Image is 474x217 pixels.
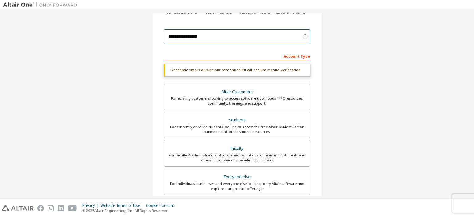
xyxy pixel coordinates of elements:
[164,64,310,76] div: Academic emails outside our recognised list will require manual verification.
[48,205,54,211] img: instagram.svg
[168,116,306,124] div: Students
[168,144,306,153] div: Faculty
[168,173,306,181] div: Everyone else
[168,96,306,106] div: For existing customers looking to access software downloads, HPC resources, community, trainings ...
[164,51,310,61] div: Account Type
[2,205,34,211] img: altair_logo.svg
[146,203,178,208] div: Cookie Consent
[3,2,80,8] img: Altair One
[168,88,306,96] div: Altair Customers
[168,153,306,163] div: For faculty & administrators of academic institutions administering students and accessing softwa...
[168,124,306,134] div: For currently enrolled students looking to access the free Altair Student Edition bundle and all ...
[168,181,306,191] div: For individuals, businesses and everyone else looking to try Altair software and explore our prod...
[82,203,101,208] div: Privacy
[82,208,178,213] p: © 2025 Altair Engineering, Inc. All Rights Reserved.
[68,205,77,211] img: youtube.svg
[37,205,44,211] img: facebook.svg
[101,203,146,208] div: Website Terms of Use
[58,205,64,211] img: linkedin.svg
